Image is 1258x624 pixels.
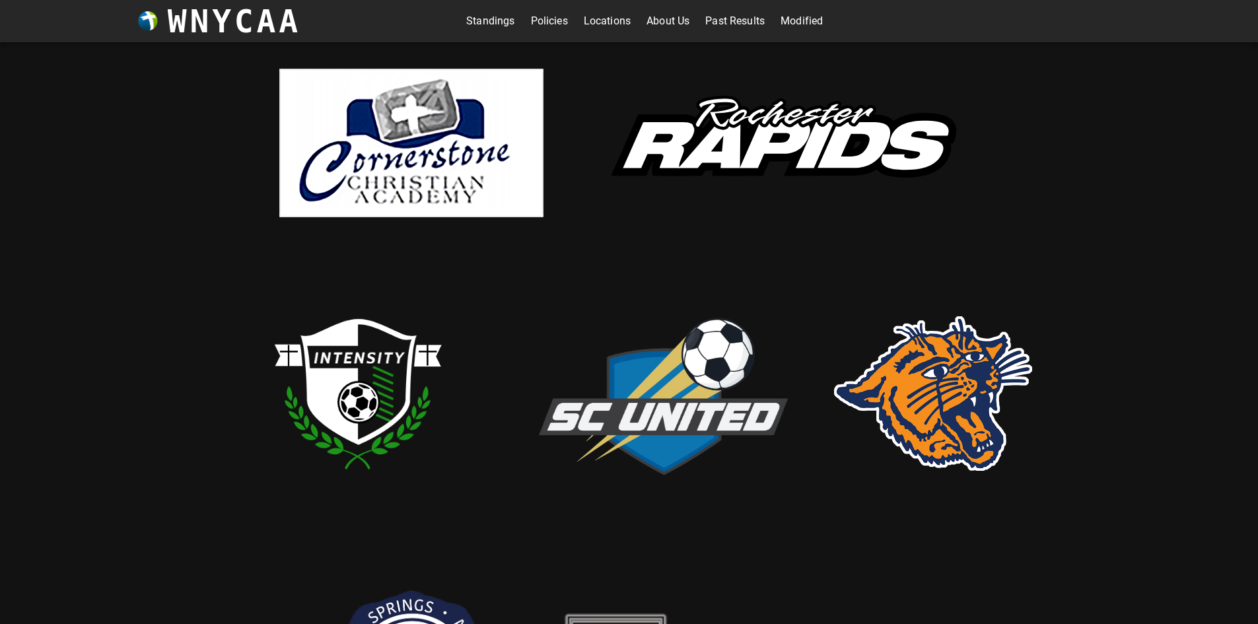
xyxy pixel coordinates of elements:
[583,70,979,217] img: rapids.svg
[168,3,301,40] h3: WNYCAA
[781,11,823,32] a: Modified
[834,316,1032,471] img: rsd.png
[705,11,765,32] a: Past Results
[530,304,794,484] img: scUnited.png
[138,11,158,31] img: wnycaaBall.png
[584,11,631,32] a: Locations
[279,69,543,217] img: cornerstone.png
[466,11,514,32] a: Standings
[227,261,491,526] img: intensity.png
[646,11,689,32] a: About Us
[531,11,568,32] a: Policies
